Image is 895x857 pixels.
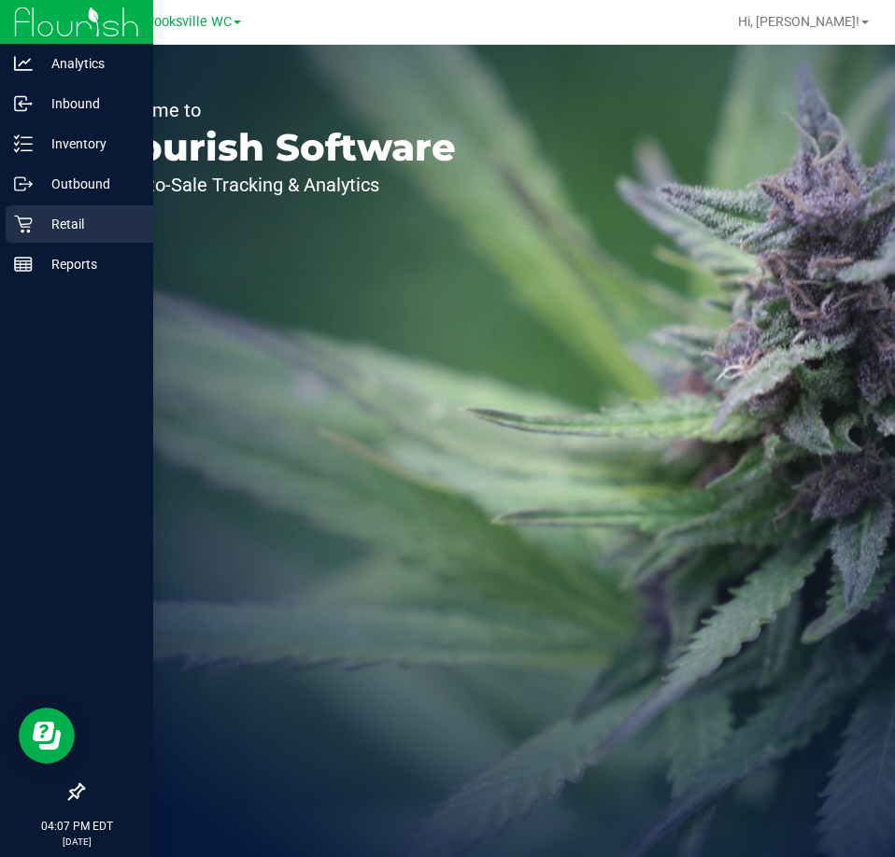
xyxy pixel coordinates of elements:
[101,101,456,119] p: Welcome to
[33,52,145,75] p: Analytics
[8,835,145,849] p: [DATE]
[14,175,33,193] inline-svg: Outbound
[14,94,33,113] inline-svg: Inbound
[14,134,33,153] inline-svg: Inventory
[738,14,859,29] span: Hi, [PERSON_NAME]!
[14,215,33,233] inline-svg: Retail
[33,213,145,235] p: Retail
[141,14,232,30] span: Brooksville WC
[33,173,145,195] p: Outbound
[8,818,145,835] p: 04:07 PM EDT
[101,176,456,194] p: Seed-to-Sale Tracking & Analytics
[101,129,456,166] p: Flourish Software
[33,253,145,275] p: Reports
[14,54,33,73] inline-svg: Analytics
[33,133,145,155] p: Inventory
[14,255,33,274] inline-svg: Reports
[19,708,75,764] iframe: Resource center
[33,92,145,115] p: Inbound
